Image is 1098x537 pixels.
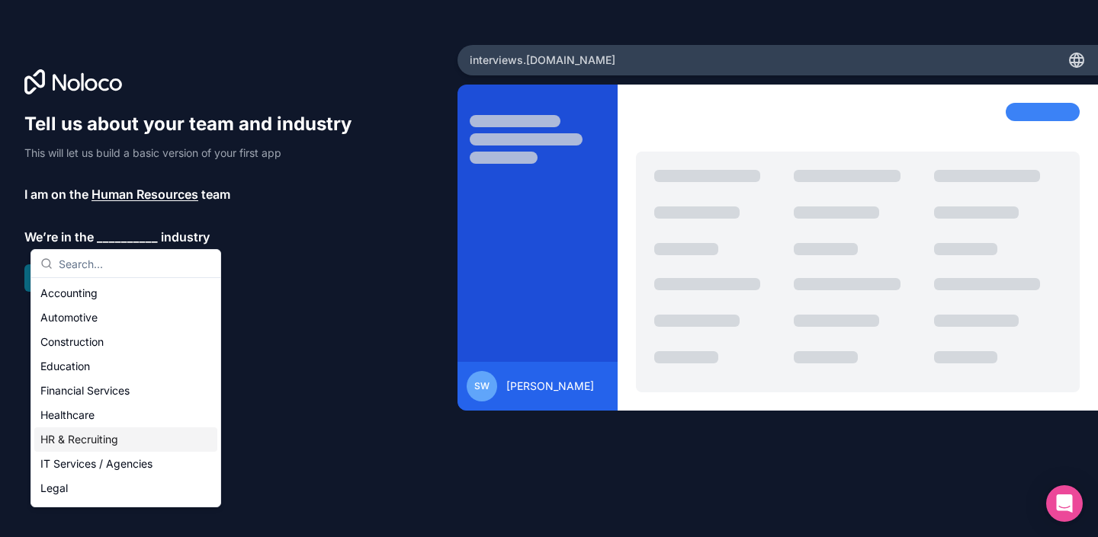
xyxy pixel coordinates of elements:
[59,250,211,277] input: Search...
[34,354,217,379] div: Education
[97,228,158,246] span: __________
[34,452,217,476] div: IT Services / Agencies
[34,403,217,427] div: Healthcare
[474,380,490,392] span: SW
[201,185,230,203] span: team
[34,281,217,305] div: Accounting
[24,145,366,161] p: This will let us build a basic version of your first app
[34,330,217,354] div: Construction
[34,500,217,525] div: Manufacturing
[24,228,94,246] span: We’re in the
[24,185,88,203] span: I am on the
[34,476,217,500] div: Legal
[506,379,594,394] span: [PERSON_NAME]
[161,228,210,246] span: industry
[1046,485,1083,522] div: Open Intercom Messenger
[470,53,615,68] span: interviews .[DOMAIN_NAME]
[34,305,217,330] div: Automotive
[34,427,217,452] div: HR & Recruiting
[91,185,198,203] span: Human Resources
[31,278,220,507] div: Suggestions
[34,379,217,403] div: Financial Services
[24,112,366,136] h1: Tell us about your team and industry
